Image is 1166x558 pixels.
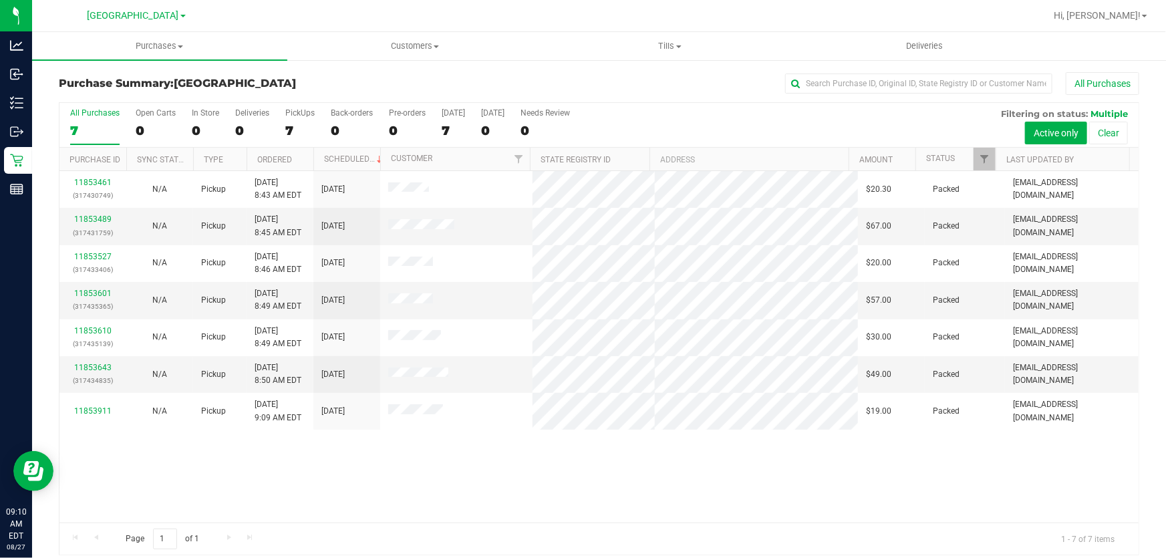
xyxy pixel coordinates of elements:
p: 08/27 [6,542,26,552]
div: [DATE] [442,108,465,118]
span: [GEOGRAPHIC_DATA] [174,77,296,90]
a: Purchase ID [69,155,120,164]
span: Pickup [201,294,226,307]
span: Pickup [201,331,226,343]
inline-svg: Inventory [10,96,23,110]
p: (317435365) [67,300,118,313]
th: Address [649,148,849,171]
span: Multiple [1090,108,1128,119]
inline-svg: Outbound [10,125,23,138]
a: 11853911 [74,406,112,416]
a: Filter [974,148,996,170]
span: $67.00 [866,220,891,233]
p: (317433406) [67,263,118,276]
button: Active only [1025,122,1087,144]
div: 7 [70,123,120,138]
inline-svg: Analytics [10,39,23,52]
div: 0 [521,123,570,138]
button: N/A [152,368,167,381]
span: Not Applicable [152,258,167,267]
a: 11853527 [74,252,112,261]
p: (317435139) [67,337,118,350]
button: All Purchases [1066,72,1139,95]
a: 11853643 [74,363,112,372]
span: Pickup [201,368,226,381]
a: Type [204,155,223,164]
a: Status [926,154,955,163]
span: [EMAIL_ADDRESS][DOMAIN_NAME] [1013,251,1131,276]
span: Not Applicable [152,295,167,305]
a: Tills [543,32,798,60]
span: Customers [288,40,542,52]
p: (317430749) [67,189,118,202]
div: 0 [136,123,176,138]
span: Packed [933,331,960,343]
div: All Purchases [70,108,120,118]
a: Last Updated By [1006,155,1074,164]
a: Scheduled [324,154,385,164]
span: Pickup [201,183,226,196]
span: [EMAIL_ADDRESS][DOMAIN_NAME] [1013,287,1131,313]
span: [DATE] 8:49 AM EDT [255,287,301,313]
button: N/A [152,405,167,418]
div: 0 [481,123,504,138]
button: Clear [1089,122,1128,144]
span: Purchases [32,40,287,52]
a: Amount [859,155,893,164]
div: Pre-orders [389,108,426,118]
span: [EMAIL_ADDRESS][DOMAIN_NAME] [1013,213,1131,239]
div: Back-orders [331,108,373,118]
span: [DATE] 8:45 AM EDT [255,213,301,239]
span: Packed [933,183,960,196]
span: Packed [933,405,960,418]
p: 09:10 AM EDT [6,506,26,542]
span: [DATE] [321,257,345,269]
p: (317434835) [67,374,118,387]
a: Deliveries [797,32,1052,60]
div: 0 [389,123,426,138]
span: Not Applicable [152,406,167,416]
span: [EMAIL_ADDRESS][DOMAIN_NAME] [1013,176,1131,202]
a: 11853461 [74,178,112,187]
span: $30.00 [866,331,891,343]
button: N/A [152,294,167,307]
a: 11853610 [74,326,112,335]
a: Ordered [257,155,292,164]
div: 0 [235,123,269,138]
span: Pickup [201,220,226,233]
span: 1 - 7 of 7 items [1050,529,1125,549]
span: Packed [933,220,960,233]
span: Not Applicable [152,221,167,231]
span: [EMAIL_ADDRESS][DOMAIN_NAME] [1013,398,1131,424]
span: [EMAIL_ADDRESS][DOMAIN_NAME] [1013,325,1131,350]
span: [EMAIL_ADDRESS][DOMAIN_NAME] [1013,362,1131,387]
button: N/A [152,257,167,269]
span: $20.00 [866,257,891,269]
inline-svg: Retail [10,154,23,167]
div: 0 [331,123,373,138]
span: [DATE] 8:50 AM EDT [255,362,301,387]
div: 0 [192,123,219,138]
input: Search Purchase ID, Original ID, State Registry ID or Customer Name... [785,74,1052,94]
a: 11853601 [74,289,112,298]
div: In Store [192,108,219,118]
a: Filter [508,148,530,170]
div: Open Carts [136,108,176,118]
h3: Purchase Summary: [59,78,419,90]
span: [DATE] [321,331,345,343]
a: Customers [287,32,543,60]
span: [DATE] [321,220,345,233]
div: [DATE] [481,108,504,118]
span: Tills [543,40,797,52]
span: [DATE] [321,368,345,381]
inline-svg: Reports [10,182,23,196]
button: N/A [152,220,167,233]
span: $20.30 [866,183,891,196]
span: [DATE] 8:46 AM EDT [255,251,301,276]
a: Purchases [32,32,287,60]
div: 7 [285,123,315,138]
span: Pickup [201,405,226,418]
span: [DATE] 9:09 AM EDT [255,398,301,424]
span: Filtering on status: [1001,108,1088,119]
span: [GEOGRAPHIC_DATA] [88,10,179,21]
